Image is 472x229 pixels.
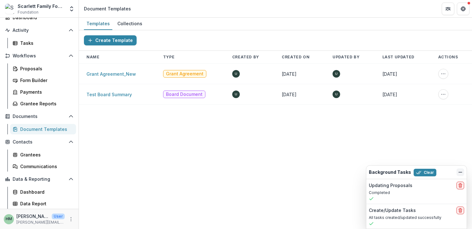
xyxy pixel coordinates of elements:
[442,3,454,15] button: Partners
[81,4,133,13] nav: breadcrumb
[13,53,66,59] span: Workflows
[16,213,49,220] p: [PERSON_NAME]
[335,72,338,75] div: Unknown
[274,51,325,64] th: Created On
[3,174,76,184] button: Open Data & Reporting
[414,169,436,176] button: Clear
[20,77,71,84] div: Form Builder
[431,51,472,64] th: Actions
[10,87,76,97] a: Payments
[10,187,76,197] a: Dashboard
[166,92,203,97] span: Board Document
[20,126,71,132] div: Document Templates
[369,170,411,175] h2: Background Tasks
[235,72,237,75] div: Unknown
[115,18,145,30] a: Collections
[382,92,397,97] span: [DATE]
[86,71,136,77] a: Grant Agreement_New
[375,51,431,64] th: Last Updated
[3,51,76,61] button: Open Workflows
[235,93,237,96] div: Unknown
[52,214,65,219] p: User
[13,139,66,145] span: Contacts
[225,51,274,64] th: Created By
[20,200,71,207] div: Data Report
[10,198,76,209] a: Data Report
[369,208,416,213] h2: Create/Update Tasks
[325,51,375,64] th: Updated By
[5,4,15,14] img: Scarlett Family Foundation
[10,38,76,48] a: Tasks
[369,215,464,220] p: All tasks created/updated successfully
[84,5,131,12] div: Document Templates
[3,25,76,35] button: Open Activity
[10,124,76,134] a: Document Templates
[156,51,225,64] th: Type
[457,207,464,214] button: delete
[369,190,464,196] p: Completed
[79,51,156,64] th: Name
[382,71,397,77] span: [DATE]
[457,182,464,189] button: delete
[13,177,66,182] span: Data & Reporting
[438,69,448,79] button: More Action
[438,89,448,99] button: More Action
[16,220,65,225] p: [PERSON_NAME][EMAIL_ADDRESS][DOMAIN_NAME]
[282,71,297,77] span: [DATE]
[13,114,66,119] span: Documents
[84,18,112,30] a: Templates
[67,3,76,15] button: Open entity switcher
[10,150,76,160] a: Grantees
[20,189,71,195] div: Dashboard
[166,71,204,77] span: Grant Agreement
[282,92,297,97] span: [DATE]
[457,168,464,176] button: Dismiss
[20,40,71,46] div: Tasks
[10,63,76,74] a: Proposals
[18,3,65,9] div: Scarlett Family Foundation
[6,217,12,221] div: Haley Miller
[369,183,412,188] h2: Updating Proposals
[18,9,38,15] span: Foundation
[86,92,132,97] a: Test Board Summary
[10,98,76,109] a: Grantee Reports
[115,19,145,28] div: Collections
[84,19,112,28] div: Templates
[20,151,71,158] div: Grantees
[20,65,71,72] div: Proposals
[13,28,66,33] span: Activity
[3,111,76,121] button: Open Documents
[20,100,71,107] div: Grantee Reports
[20,163,71,170] div: Communications
[457,3,469,15] button: Get Help
[67,215,75,223] button: More
[3,137,76,147] button: Open Contacts
[10,161,76,172] a: Communications
[84,35,137,45] button: Create Template
[20,89,71,95] div: Payments
[335,93,338,96] div: Unknown
[10,75,76,85] a: Form Builder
